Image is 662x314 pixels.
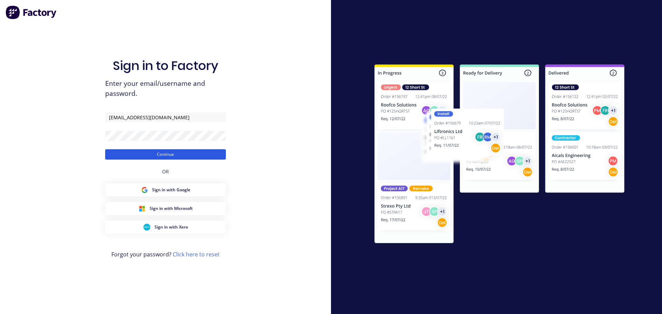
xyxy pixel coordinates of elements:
[105,79,226,99] span: Enter your email/username and password.
[143,224,150,231] img: Xero Sign in
[173,251,220,258] a: Click here to reset
[359,51,640,260] img: Sign in
[105,149,226,160] button: Continue
[141,186,148,193] img: Google Sign in
[162,160,169,183] div: OR
[105,221,226,234] button: Xero Sign inSign in with Xero
[113,58,218,73] h1: Sign in to Factory
[105,112,226,122] input: Email/Username
[6,6,57,19] img: Factory
[105,202,226,215] button: Microsoft Sign inSign in with Microsoft
[152,187,190,193] span: Sign in with Google
[111,250,220,259] span: Forgot your password?
[105,183,226,196] button: Google Sign inSign in with Google
[154,224,188,230] span: Sign in with Xero
[150,205,193,212] span: Sign in with Microsoft
[139,205,146,212] img: Microsoft Sign in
